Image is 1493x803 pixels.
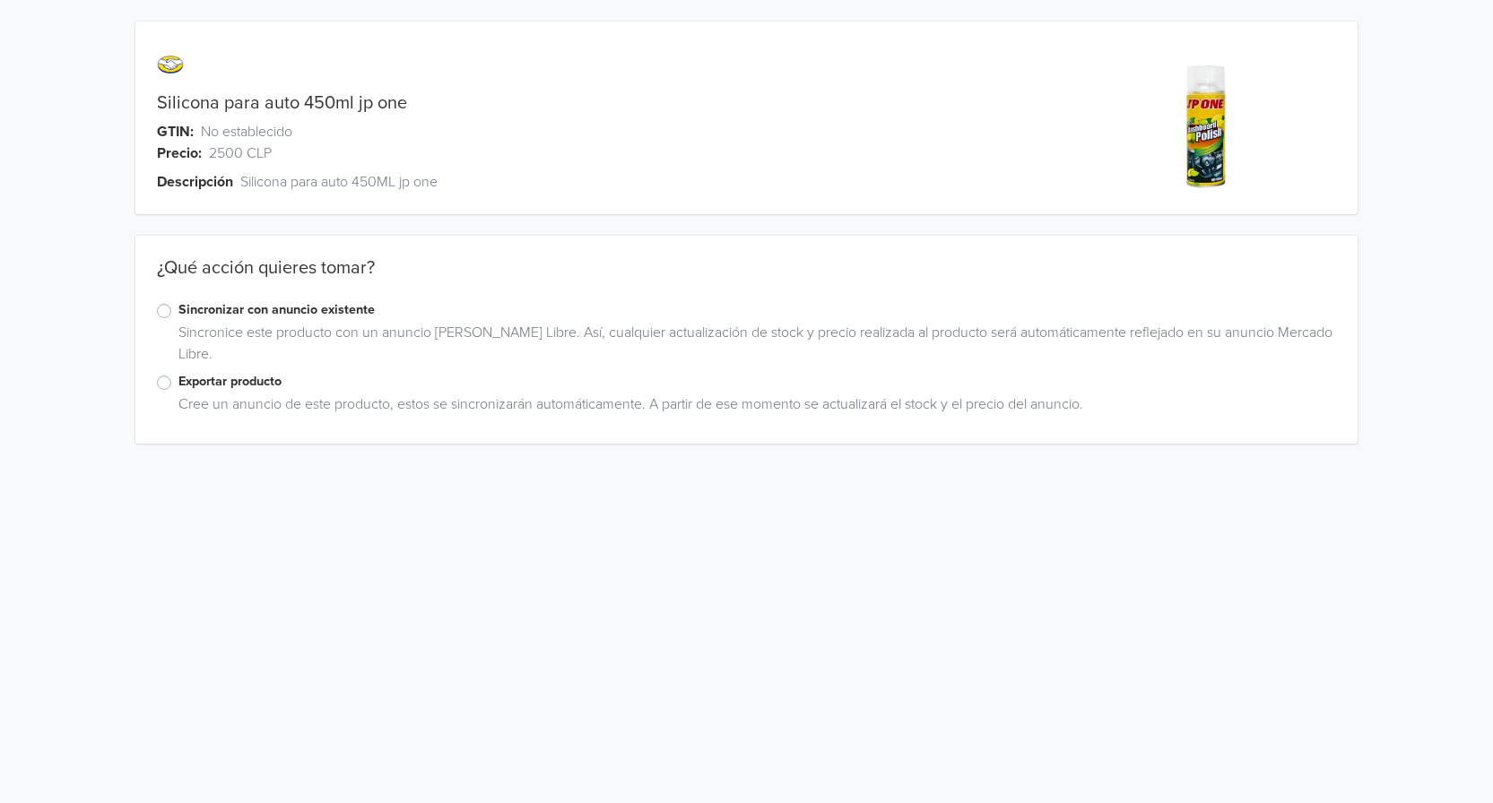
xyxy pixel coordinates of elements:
[157,142,202,164] span: Precio:
[171,322,1336,372] div: Sincronice este producto con un anuncio [PERSON_NAME] Libre. Así, cualquier actualización de stoc...
[178,300,1336,320] label: Sincronizar con anuncio existente
[135,257,1358,300] div: ¿Qué acción quieres tomar?
[178,372,1336,392] label: Exportar producto
[209,142,272,164] span: 2500 CLP
[201,121,292,142] span: No establecido
[240,171,438,193] span: Silicona para auto 450ML jp one
[157,171,233,193] span: Descripción
[157,121,194,142] span: GTIN:
[1137,57,1272,193] img: product_image
[171,393,1336,422] div: Cree un anuncio de este producto, estos se sincronizarán automáticamente. A partir de ese momento...
[157,92,407,114] a: Silicona para auto 450ml jp one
